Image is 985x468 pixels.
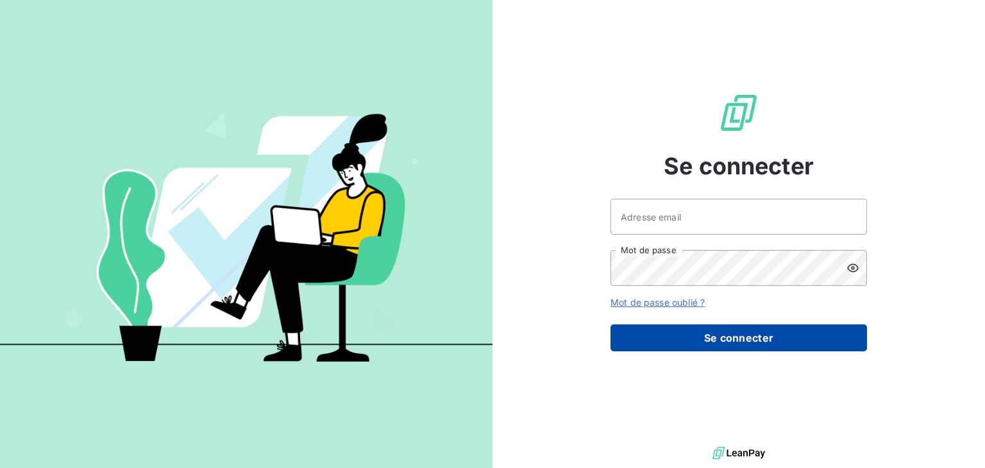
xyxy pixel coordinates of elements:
a: Mot de passe oublié ? [610,297,705,308]
img: Logo LeanPay [718,92,759,133]
img: logo [712,444,765,463]
input: placeholder [610,199,867,235]
span: Se connecter [664,149,814,183]
button: Se connecter [610,324,867,351]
